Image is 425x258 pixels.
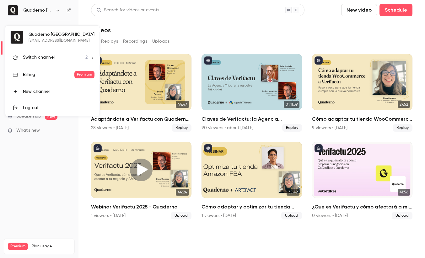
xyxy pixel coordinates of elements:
[23,88,94,95] div: New channel
[23,105,94,111] div: Log out
[23,71,74,78] div: Billing
[23,54,55,61] span: Switch channel
[85,54,88,61] span: 2
[74,71,95,78] span: Premium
